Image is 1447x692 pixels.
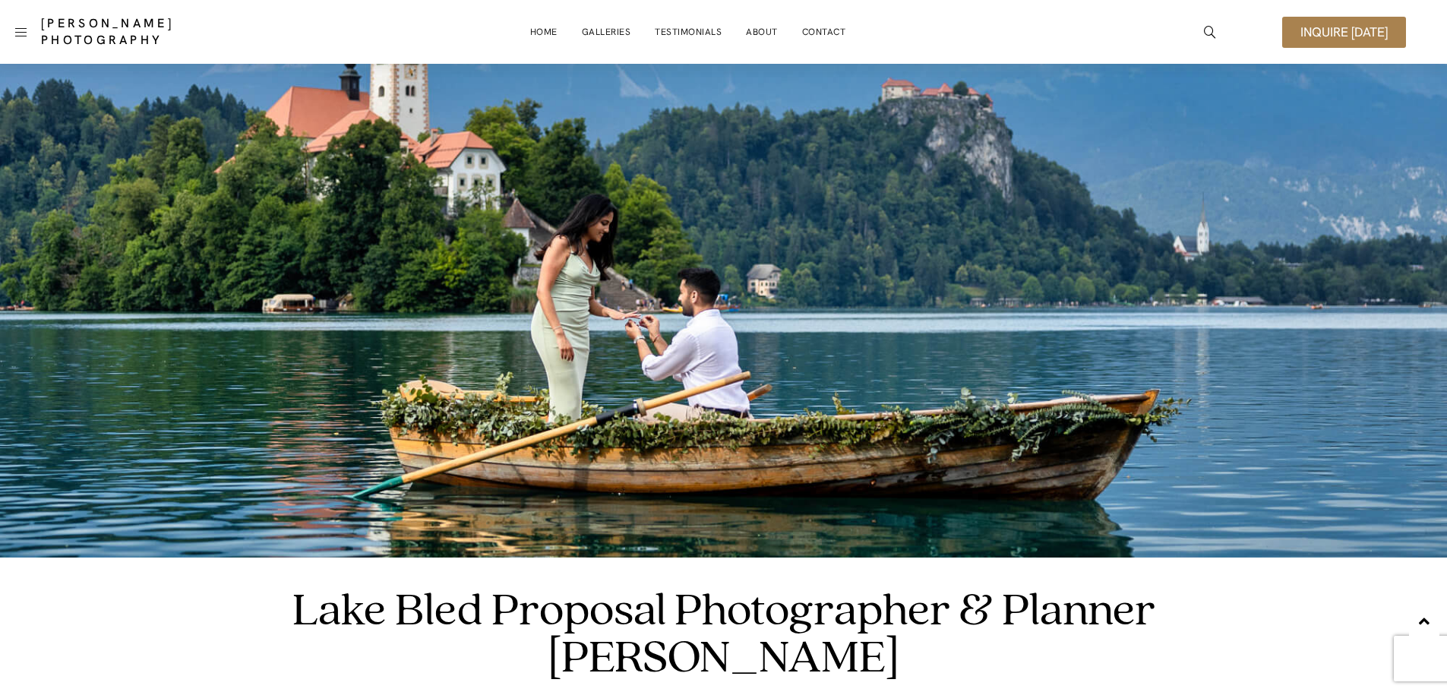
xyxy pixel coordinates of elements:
[802,17,846,47] a: Contact
[530,17,558,47] a: Home
[1282,17,1406,48] a: Inquire [DATE]
[267,588,1180,682] h1: Lake Bled Proposal Photographer & Planner [PERSON_NAME]
[655,17,722,47] a: Testimonials
[1196,18,1224,46] a: icon-magnifying-glass34
[1300,26,1388,39] span: Inquire [DATE]
[41,15,286,49] a: [PERSON_NAME] Photography
[746,17,778,47] a: About
[582,17,631,47] a: Galleries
